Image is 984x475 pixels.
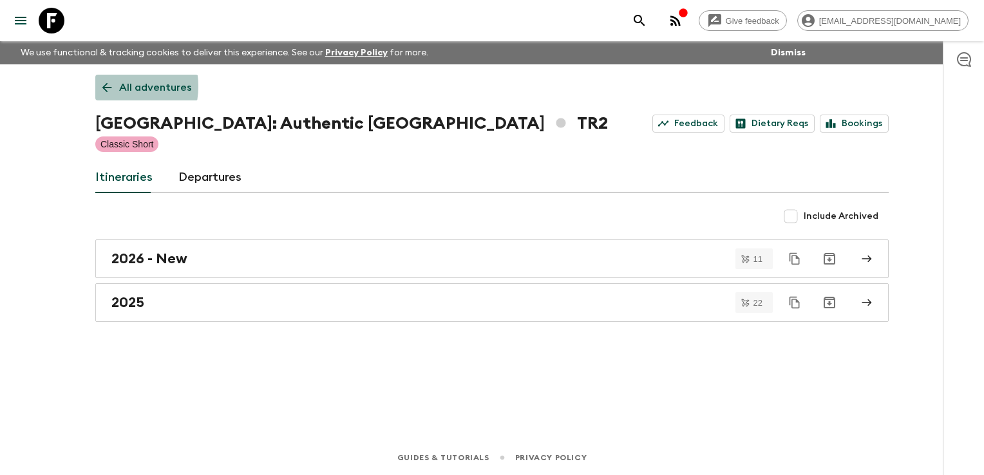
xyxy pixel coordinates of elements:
[812,16,968,26] span: [EMAIL_ADDRESS][DOMAIN_NAME]
[820,115,889,133] a: Bookings
[817,290,842,315] button: Archive
[730,115,815,133] a: Dietary Reqs
[746,299,770,307] span: 22
[783,247,806,270] button: Duplicate
[719,16,786,26] span: Give feedback
[797,10,969,31] div: [EMAIL_ADDRESS][DOMAIN_NAME]
[15,41,433,64] p: We use functional & tracking cookies to deliver this experience. See our for more.
[746,255,770,263] span: 11
[100,138,153,151] p: Classic Short
[95,162,153,193] a: Itineraries
[515,451,587,465] a: Privacy Policy
[325,48,388,57] a: Privacy Policy
[95,75,198,100] a: All adventures
[804,210,878,223] span: Include Archived
[111,294,144,311] h2: 2025
[627,8,652,33] button: search adventures
[699,10,787,31] a: Give feedback
[178,162,241,193] a: Departures
[397,451,489,465] a: Guides & Tutorials
[817,246,842,272] button: Archive
[95,111,608,136] h1: [GEOGRAPHIC_DATA]: Authentic [GEOGRAPHIC_DATA] TR2
[111,250,187,267] h2: 2026 - New
[768,44,809,62] button: Dismiss
[8,8,33,33] button: menu
[95,283,889,322] a: 2025
[119,80,191,95] p: All adventures
[652,115,724,133] a: Feedback
[783,291,806,314] button: Duplicate
[95,239,889,278] a: 2026 - New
